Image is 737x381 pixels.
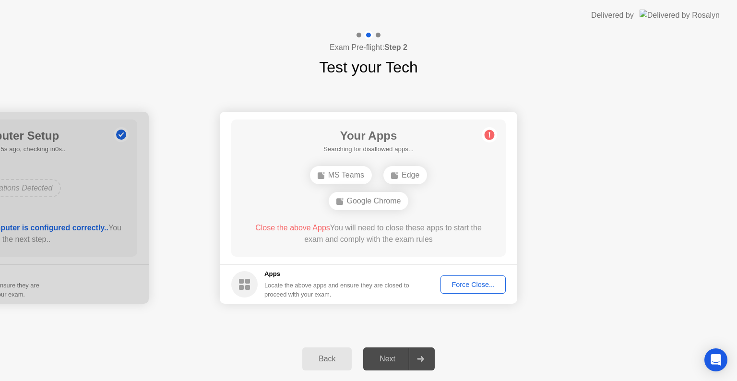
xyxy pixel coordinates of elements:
div: MS Teams [310,166,372,184]
img: Delivered by Rosalyn [640,10,720,21]
b: Step 2 [384,43,407,51]
div: Delivered by [591,10,634,21]
button: Back [302,347,352,370]
div: Locate the above apps and ensure they are closed to proceed with your exam. [264,281,410,299]
h5: Searching for disallowed apps... [323,144,414,154]
div: Open Intercom Messenger [704,348,727,371]
div: Next [366,355,409,363]
div: Google Chrome [329,192,409,210]
h1: Your Apps [323,127,414,144]
h4: Exam Pre-flight: [330,42,407,53]
span: Close the above Apps [255,224,330,232]
button: Next [363,347,435,370]
h5: Apps [264,269,410,279]
button: Force Close... [440,275,506,294]
div: Force Close... [444,281,502,288]
div: You will need to close these apps to start the exam and comply with the exam rules [245,222,492,245]
div: Back [305,355,349,363]
div: Edge [383,166,427,184]
h1: Test your Tech [319,56,418,79]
